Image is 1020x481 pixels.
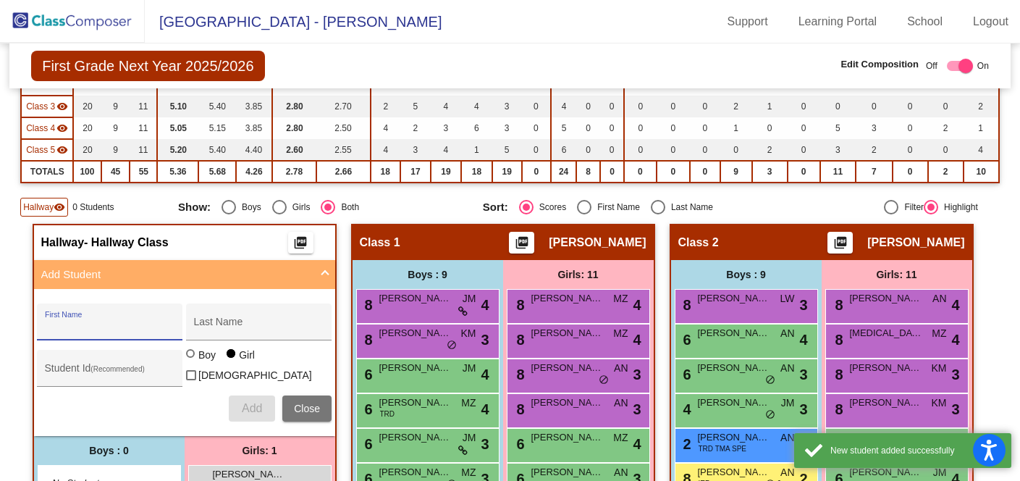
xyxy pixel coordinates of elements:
[513,436,525,452] span: 6
[335,201,359,214] div: Both
[531,361,604,375] span: [PERSON_NAME]
[31,51,264,81] span: First Grade Next Year 2025/2026
[178,201,211,214] span: Show:
[799,398,807,420] span: 3
[690,161,720,183] td: 0
[513,401,525,417] span: 8
[229,396,275,422] button: Add
[272,117,317,139] td: 2.80
[830,444,1000,457] div: New student added successfully
[54,201,65,213] mat-icon: visibility
[400,117,431,139] td: 2
[492,139,522,161] td: 5
[933,465,947,480] span: JM
[964,117,999,139] td: 1
[832,235,849,256] mat-icon: picture_as_pdf
[600,161,624,183] td: 0
[361,436,373,452] span: 6
[788,117,820,139] td: 0
[56,144,68,156] mat-icon: visibility
[657,161,690,183] td: 0
[447,340,457,351] span: do_not_disturb_alt
[198,139,236,161] td: 5.40
[633,398,641,420] span: 3
[198,367,312,384] span: [DEMOGRAPHIC_DATA]
[665,201,713,214] div: Last Name
[600,117,624,139] td: 0
[680,401,691,417] span: 4
[964,96,999,117] td: 2
[551,139,576,161] td: 6
[379,465,452,480] span: [PERSON_NAME]
[964,139,999,161] td: 4
[657,117,690,139] td: 0
[928,139,964,161] td: 0
[613,291,628,306] span: MZ
[431,161,461,183] td: 19
[780,361,794,376] span: AN
[600,96,624,117] td: 0
[867,235,964,250] span: [PERSON_NAME]
[379,326,452,340] span: [PERSON_NAME]
[157,117,198,139] td: 5.05
[932,361,947,376] span: KM
[463,291,476,306] span: JM
[895,10,954,33] a: School
[850,465,922,480] span: [PERSON_NAME]
[316,161,370,183] td: 2.66
[481,398,489,420] span: 4
[820,161,856,183] td: 11
[928,161,964,183] td: 2
[699,443,747,454] span: TRD TMA SPE
[752,161,788,183] td: 3
[400,161,431,183] td: 17
[856,96,892,117] td: 0
[236,117,271,139] td: 3.85
[752,117,788,139] td: 0
[752,96,788,117] td: 1
[431,96,461,117] td: 4
[157,161,198,183] td: 5.36
[509,232,534,254] button: Print Students Details
[780,430,794,446] span: AN
[400,96,431,117] td: 5
[624,96,657,117] td: 0
[893,96,928,117] td: 0
[534,201,566,214] div: Scores
[483,200,777,214] mat-radio-group: Select an option
[531,291,604,306] span: [PERSON_NAME]
[698,430,770,445] span: [PERSON_NAME]
[45,368,175,380] input: Student Id
[928,96,964,117] td: 0
[856,161,892,183] td: 7
[678,235,719,250] span: Class 2
[657,96,690,117] td: 0
[503,260,654,289] div: Girls: 11
[236,139,271,161] td: 4.40
[752,139,788,161] td: 2
[850,291,922,306] span: [PERSON_NAME]
[178,200,472,214] mat-radio-group: Select an option
[850,396,922,410] span: [PERSON_NAME]
[463,430,476,446] span: JM
[698,396,770,410] span: [PERSON_NAME]
[599,375,609,386] span: do_not_disturb_alt
[799,364,807,385] span: 3
[576,117,601,139] td: 0
[483,201,508,214] span: Sort:
[531,396,604,410] span: [PERSON_NAME]
[698,326,770,340] span: [PERSON_NAME]
[850,361,922,375] span: [PERSON_NAME]
[551,96,576,117] td: 4
[236,201,261,214] div: Boys
[624,117,657,139] td: 0
[840,57,919,72] span: Edit Composition
[614,361,628,376] span: AN
[492,96,522,117] td: 3
[461,396,476,411] span: MZ
[282,396,332,422] button: Close
[832,332,843,348] span: 8
[576,96,601,117] td: 0
[720,161,752,183] td: 9
[23,201,54,214] span: Hallway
